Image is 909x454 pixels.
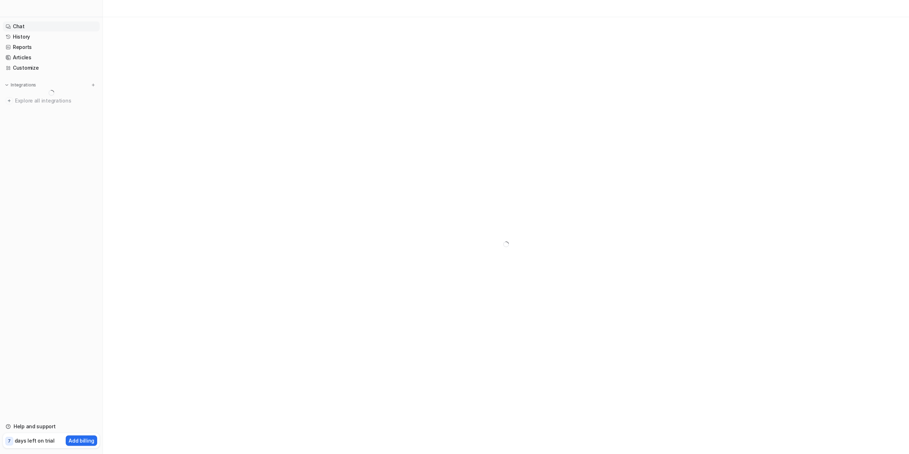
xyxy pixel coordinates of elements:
[15,437,55,444] p: days left on trial
[4,83,9,88] img: expand menu
[11,82,36,88] p: Integrations
[91,83,96,88] img: menu_add.svg
[3,63,100,73] a: Customize
[3,81,38,89] button: Integrations
[15,95,97,106] span: Explore all integrations
[8,438,11,444] p: 7
[6,97,13,104] img: explore all integrations
[3,42,100,52] a: Reports
[66,435,97,446] button: Add billing
[3,96,100,106] a: Explore all integrations
[3,21,100,31] a: Chat
[3,53,100,63] a: Articles
[3,32,100,42] a: History
[69,437,94,444] p: Add billing
[3,421,100,431] a: Help and support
